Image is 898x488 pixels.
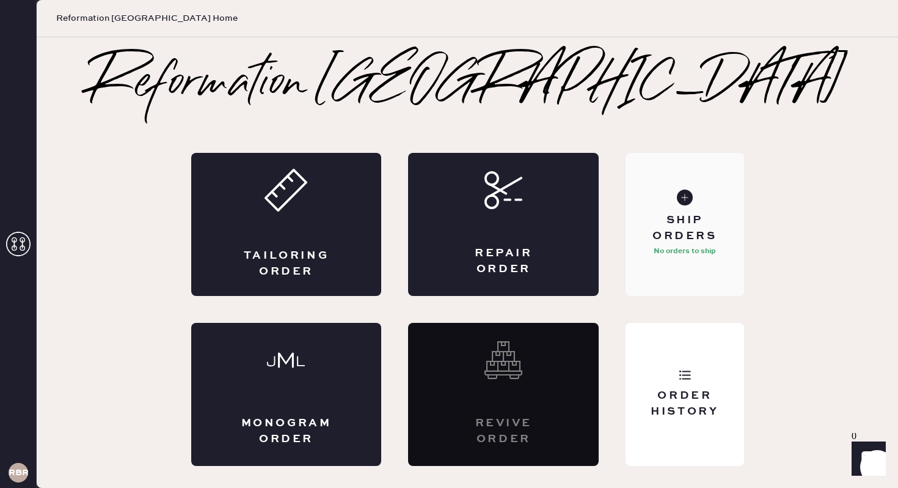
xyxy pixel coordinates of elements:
div: Interested? Contact us at care@hemster.co [408,323,599,466]
div: Repair Order [457,246,550,276]
iframe: Front Chat [840,433,893,486]
h3: RBRA [9,468,28,477]
div: Tailoring Order [240,248,333,279]
div: Monogram Order [240,416,333,446]
h2: Reformation [GEOGRAPHIC_DATA] [90,60,845,109]
div: Ship Orders [635,213,734,243]
p: No orders to ship [654,244,716,259]
div: Order History [635,388,734,419]
div: Revive order [457,416,550,446]
span: Reformation [GEOGRAPHIC_DATA] Home [56,12,238,24]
